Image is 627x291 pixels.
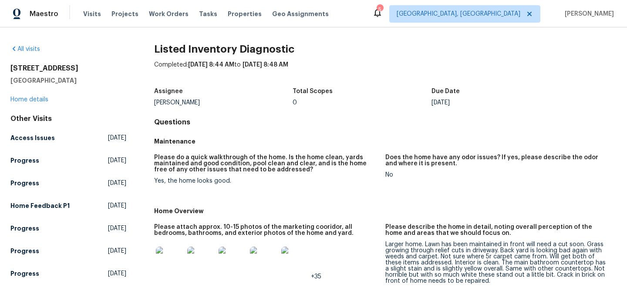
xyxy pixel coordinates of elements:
h5: Due Date [431,88,460,94]
h5: Progress [10,269,39,278]
h2: [STREET_ADDRESS] [10,64,126,73]
a: Progress[DATE] [10,243,126,259]
span: Maestro [30,10,58,18]
h5: Assignee [154,88,183,94]
span: Work Orders [149,10,189,18]
h5: Total Scopes [293,88,333,94]
a: Progress[DATE] [10,153,126,168]
span: Properties [228,10,262,18]
a: All visits [10,46,40,52]
a: Progress[DATE] [10,221,126,236]
a: Progress[DATE] [10,175,126,191]
span: [DATE] [108,224,126,233]
span: [PERSON_NAME] [561,10,614,18]
a: Progress[DATE] [10,266,126,281]
h5: Maintenance [154,137,617,146]
div: 5 [377,5,383,14]
span: Visits [83,10,101,18]
h5: [GEOGRAPHIC_DATA] [10,76,126,85]
span: [DATE] [108,134,126,142]
span: [DATE] [108,201,126,210]
span: [DATE] 8:48 AM [243,62,288,68]
h5: Please describe the home in detail, noting overall perception of the home and areas that we shoul... [385,224,610,236]
div: Yes, the home looks good. [154,178,378,184]
div: [DATE] [431,100,570,106]
span: [DATE] [108,269,126,278]
h5: Home Feedback P1 [10,201,70,210]
span: [DATE] [108,156,126,165]
span: [GEOGRAPHIC_DATA], [GEOGRAPHIC_DATA] [397,10,520,18]
span: [DATE] [108,179,126,187]
a: Home Feedback P1[DATE] [10,198,126,214]
span: Tasks [199,11,217,17]
h2: Listed Inventory Diagnostic [154,45,617,54]
h5: Does the home have any odor issues? If yes, please describe the odor and where it is present. [385,154,610,167]
h5: Progress [10,179,39,187]
span: [DATE] 8:44 AM [188,62,234,68]
h5: Progress [10,224,39,233]
h5: Home Overview [154,207,617,215]
h5: Please do a quick walkthrough of the home. Is the home clean, yards maintained and good condition... [154,154,378,173]
span: Geo Assignments [272,10,329,18]
div: Larger home. Lawn has been maintained in front will need a cut soon. Grass growing through relief... [385,241,610,284]
h5: Access Issues [10,134,55,142]
span: [DATE] [108,247,126,255]
div: Completed: to [154,60,617,83]
a: Home details [10,97,48,103]
div: Other Visits [10,114,126,123]
h5: Please attach approx. 10-15 photos of the marketing cooridor, all bedrooms, bathrooms, and exteri... [154,224,378,236]
div: 0 [293,100,431,106]
h5: Progress [10,156,39,165]
h5: Progress [10,247,39,255]
span: Projects [111,10,138,18]
div: No [385,172,610,178]
a: Access Issues[DATE] [10,130,126,146]
h4: Questions [154,118,617,127]
div: [PERSON_NAME] [154,100,293,106]
span: +35 [311,274,321,280]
